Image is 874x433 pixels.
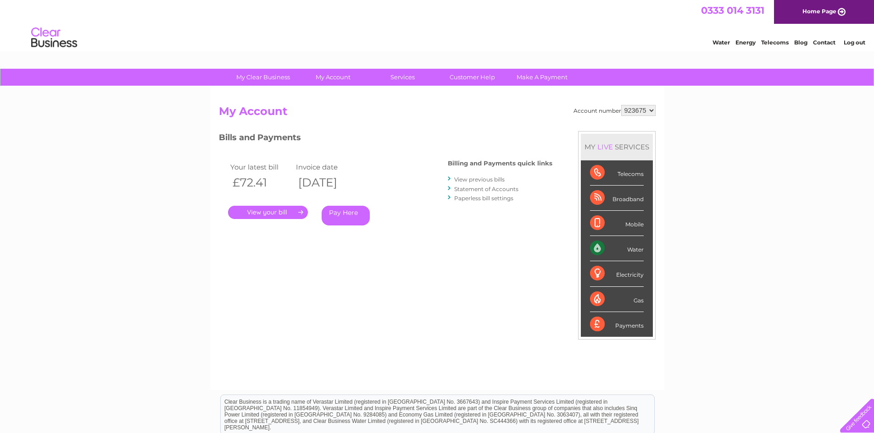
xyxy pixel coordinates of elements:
[448,160,552,167] h4: Billing and Payments quick links
[590,186,644,211] div: Broadband
[794,39,807,46] a: Blog
[295,69,371,86] a: My Account
[434,69,510,86] a: Customer Help
[590,211,644,236] div: Mobile
[504,69,580,86] a: Make A Payment
[228,173,294,192] th: £72.41
[228,206,308,219] a: .
[761,39,789,46] a: Telecoms
[365,69,440,86] a: Services
[590,287,644,312] div: Gas
[454,186,518,192] a: Statement of Accounts
[590,312,644,337] div: Payments
[228,161,294,173] td: Your latest bill
[573,105,656,116] div: Account number
[596,143,615,151] div: LIVE
[844,39,865,46] a: Log out
[294,173,360,192] th: [DATE]
[590,236,644,261] div: Water
[294,161,360,173] td: Invoice date
[590,160,644,186] div: Telecoms
[31,24,78,52] img: logo.png
[219,131,552,147] h3: Bills and Payments
[454,176,505,183] a: View previous bills
[735,39,756,46] a: Energy
[225,69,301,86] a: My Clear Business
[219,105,656,122] h2: My Account
[590,261,644,286] div: Electricity
[322,206,370,225] a: Pay Here
[221,5,654,44] div: Clear Business is a trading name of Verastar Limited (registered in [GEOGRAPHIC_DATA] No. 3667643...
[454,195,513,202] a: Paperless bill settings
[701,5,764,16] a: 0333 014 3131
[581,134,653,160] div: MY SERVICES
[713,39,730,46] a: Water
[813,39,835,46] a: Contact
